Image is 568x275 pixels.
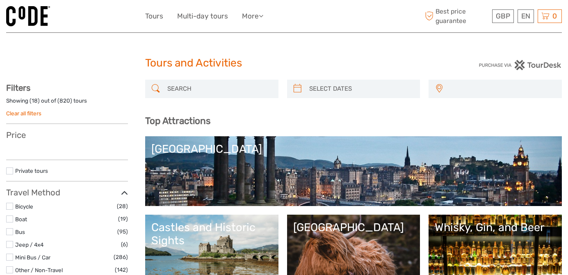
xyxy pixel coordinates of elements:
div: Whisky, Gin, and Beer [435,221,556,234]
div: Castles and Historic Sights [151,221,272,247]
span: (286) [114,252,128,262]
h3: Travel Method [6,188,128,197]
a: Tours [145,10,163,22]
a: Bus [15,229,25,235]
span: (6) [121,240,128,249]
a: Multi-day tours [177,10,228,22]
div: [GEOGRAPHIC_DATA] [293,221,414,234]
div: Showing ( ) out of ( ) tours [6,97,128,110]
span: Best price guarantee [423,7,490,25]
a: Bicycle [15,203,33,210]
div: EN [518,9,534,23]
span: 0 [551,12,558,20]
h1: Tours and Activities [145,57,423,70]
div: [GEOGRAPHIC_DATA] [151,142,556,156]
img: PurchaseViaTourDesk.png [479,60,562,70]
strong: Filters [6,83,30,93]
a: Private tours [15,167,48,174]
a: Mini Bus / Car [15,254,50,261]
a: Other / Non-Travel [15,267,63,273]
a: Clear all filters [6,110,41,117]
b: Top Attractions [145,115,210,126]
input: SEARCH [164,82,274,96]
span: (19) [118,214,128,224]
img: 995-992541c5-5571-4164-a9a0-74697b48da7f_logo_small.jpg [6,6,50,26]
input: SELECT DATES [306,82,416,96]
span: (28) [117,202,128,211]
h3: Price [6,130,128,140]
span: (142) [115,265,128,275]
a: [GEOGRAPHIC_DATA] [151,142,556,200]
label: 820 [59,97,70,105]
a: More [242,10,263,22]
span: GBP [496,12,510,20]
label: 18 [32,97,38,105]
a: Boat [15,216,27,222]
span: (95) [117,227,128,236]
a: Jeep / 4x4 [15,241,43,248]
